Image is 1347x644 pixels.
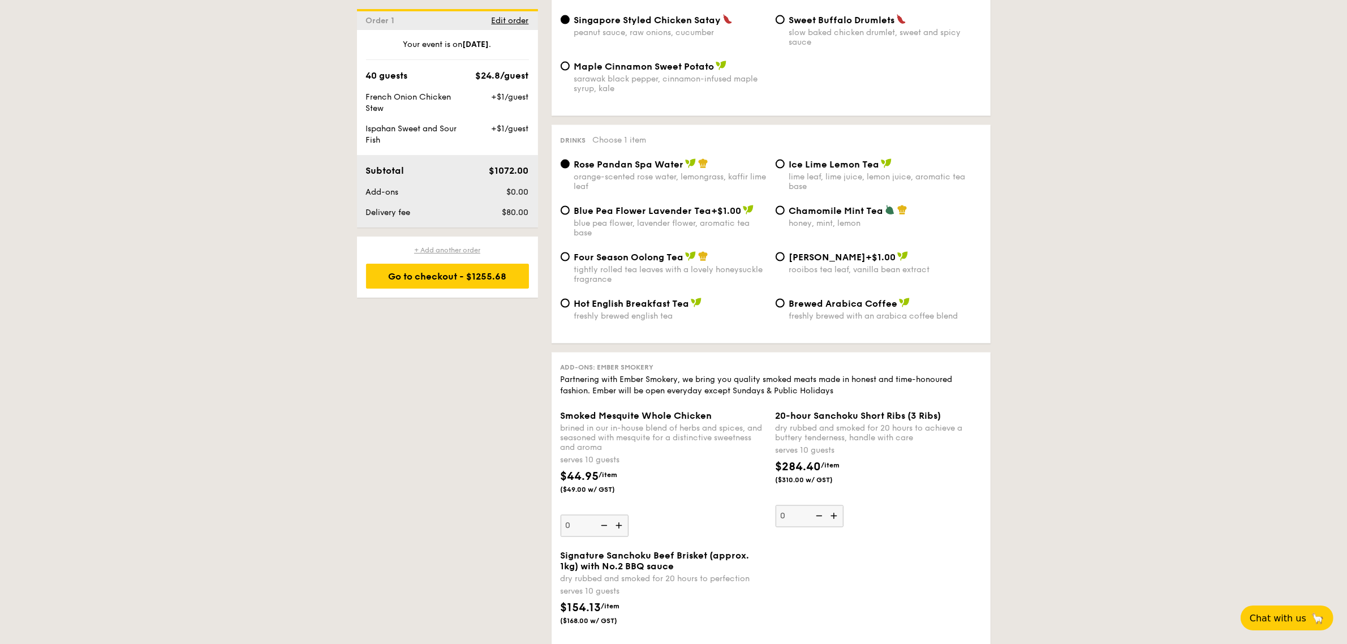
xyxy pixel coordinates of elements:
div: dry rubbed and smoked for 20 hours to perfection [561,574,767,584]
span: /item [599,471,618,479]
input: Four Season Oolong Teatightly rolled tea leaves with a lovely honeysuckle fragrance [561,252,570,261]
div: dry rubbed and smoked for 20 hours to achieve a buttery tenderness, handle with care [776,424,982,443]
img: icon-spicy.37a8142b.svg [896,14,906,24]
span: Ispahan Sweet and Sour Fish [366,124,457,145]
div: serves 10 guests [561,455,767,466]
strong: [DATE] [463,40,489,49]
div: slow baked chicken drumlet, sweet and spicy sauce [789,28,982,47]
img: icon-spicy.37a8142b.svg [722,14,733,24]
span: /item [601,603,620,611]
span: $0.00 [506,187,528,197]
div: honey, mint, lemon [789,218,982,228]
div: rooibos tea leaf, vanilla bean extract [789,265,982,274]
img: icon-vegan.f8ff3823.svg [685,251,696,261]
span: Edit order [492,16,529,25]
span: French Onion Chicken Stew [366,92,451,113]
input: 20-hour Sanchoku Short Ribs (3 Ribs)dry rubbed and smoked for 20 hours to achieve a buttery tende... [776,505,844,527]
input: Maple Cinnamon Sweet Potatosarawak black pepper, cinnamon-infused maple syrup, kale [561,62,570,71]
span: /item [821,462,840,470]
img: icon-chef-hat.a58ddaea.svg [698,251,708,261]
span: Choose 1 item [593,135,647,145]
span: $1072.00 [489,165,528,176]
div: orange-scented rose water, lemongrass, kaffir lime leaf [574,172,767,191]
img: icon-vegan.f8ff3823.svg [716,61,727,71]
span: Hot English Breakfast Tea [574,298,690,309]
input: Singapore Styled Chicken Sataypeanut sauce, raw onions, cucumber [561,15,570,24]
span: $80.00 [502,208,528,217]
img: icon-vegan.f8ff3823.svg [897,251,909,261]
div: freshly brewed english tea [574,311,767,321]
span: Maple Cinnamon Sweet Potato [574,61,715,72]
button: Chat with us🦙 [1241,606,1333,630]
span: Smoked Mesquite Whole Chicken [561,411,712,422]
span: Brewed Arabica Coffee [789,298,898,309]
img: icon-add.58712e84.svg [612,515,629,536]
input: Brewed Arabica Coffeefreshly brewed with an arabica coffee blend [776,299,785,308]
span: Signature Sanchoku Beef Brisket (approx. 1kg) with No.2 BBQ sauce [561,551,750,572]
span: $154.13 [561,602,601,615]
span: Ice Lime Lemon Tea [789,159,880,170]
div: blue pea flower, lavender flower, aromatic tea base [574,218,767,238]
div: Partnering with Ember Smokery, we bring you quality smoked meats made in honest and time-honoured... [561,375,982,397]
input: [PERSON_NAME]+$1.00rooibos tea leaf, vanilla bean extract [776,252,785,261]
span: $44.95 [561,470,599,484]
input: Blue Pea Flower Lavender Tea+$1.00blue pea flower, lavender flower, aromatic tea base [561,206,570,215]
img: icon-chef-hat.a58ddaea.svg [897,205,907,215]
span: Sweet Buffalo Drumlets [789,15,895,25]
div: 40 guests [366,69,408,83]
span: $284.40 [776,461,821,474]
div: Your event is on . [366,39,529,60]
input: Hot English Breakfast Teafreshly brewed english tea [561,299,570,308]
img: icon-vegan.f8ff3823.svg [691,298,702,308]
span: Subtotal [366,165,404,176]
input: Chamomile Mint Teahoney, mint, lemon [776,206,785,215]
div: brined in our in-house blend of herbs and spices, and seasoned with mesquite for a distinctive sw... [561,424,767,453]
span: [PERSON_NAME] [789,252,866,263]
img: icon-reduce.1d2dbef1.svg [595,515,612,536]
div: + Add another order [366,246,529,255]
span: Rose Pandan Spa Water [574,159,684,170]
span: Chamomile Mint Tea [789,205,884,216]
span: +$1.00 [866,252,896,263]
div: peanut sauce, raw onions, cucumber [574,28,767,37]
span: +$1.00 [712,205,742,216]
div: lime leaf, lime juice, lemon juice, aromatic tea base [789,172,982,191]
span: 20-hour Sanchoku Short Ribs (3 Ribs) [776,411,941,422]
div: freshly brewed with an arabica coffee blend [789,311,982,321]
span: Order 1 [366,16,399,25]
img: icon-vegan.f8ff3823.svg [685,158,696,169]
div: tightly rolled tea leaves with a lovely honeysuckle fragrance [574,265,767,284]
span: ($49.00 w/ GST) [561,486,638,495]
span: Add-ons [366,187,399,197]
div: $24.8/guest [476,69,529,83]
span: 🦙 [1311,612,1324,625]
span: +$1/guest [491,92,528,102]
span: ($310.00 w/ GST) [776,476,853,485]
img: icon-vegan.f8ff3823.svg [881,158,892,169]
input: Rose Pandan Spa Waterorange-scented rose water, lemongrass, kaffir lime leaf [561,160,570,169]
img: icon-reduce.1d2dbef1.svg [810,505,827,527]
input: Ice Lime Lemon Tealime leaf, lime juice, lemon juice, aromatic tea base [776,160,785,169]
img: icon-vegan.f8ff3823.svg [899,298,910,308]
div: Go to checkout - $1255.68 [366,264,529,289]
span: Add-ons: Ember Smokery [561,364,654,372]
span: Delivery fee [366,208,411,217]
span: +$1/guest [491,124,528,134]
div: serves 10 guests [561,586,767,598]
span: Four Season Oolong Tea [574,252,684,263]
span: Blue Pea Flower Lavender Tea [574,205,712,216]
span: Drinks [561,136,586,144]
span: ($168.00 w/ GST) [561,617,638,626]
div: sarawak black pepper, cinnamon-infused maple syrup, kale [574,74,767,93]
div: serves 10 guests [776,445,982,457]
img: icon-add.58712e84.svg [827,505,844,527]
input: Smoked Mesquite Whole Chickenbrined in our in-house blend of herbs and spices, and seasoned with ... [561,515,629,537]
span: Singapore Styled Chicken Satay [574,15,721,25]
img: icon-vegetarian.fe4039eb.svg [885,205,895,215]
img: icon-vegan.f8ff3823.svg [743,205,754,215]
span: Chat with us [1250,613,1306,624]
img: icon-chef-hat.a58ddaea.svg [698,158,708,169]
input: Sweet Buffalo Drumletsslow baked chicken drumlet, sweet and spicy sauce [776,15,785,24]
